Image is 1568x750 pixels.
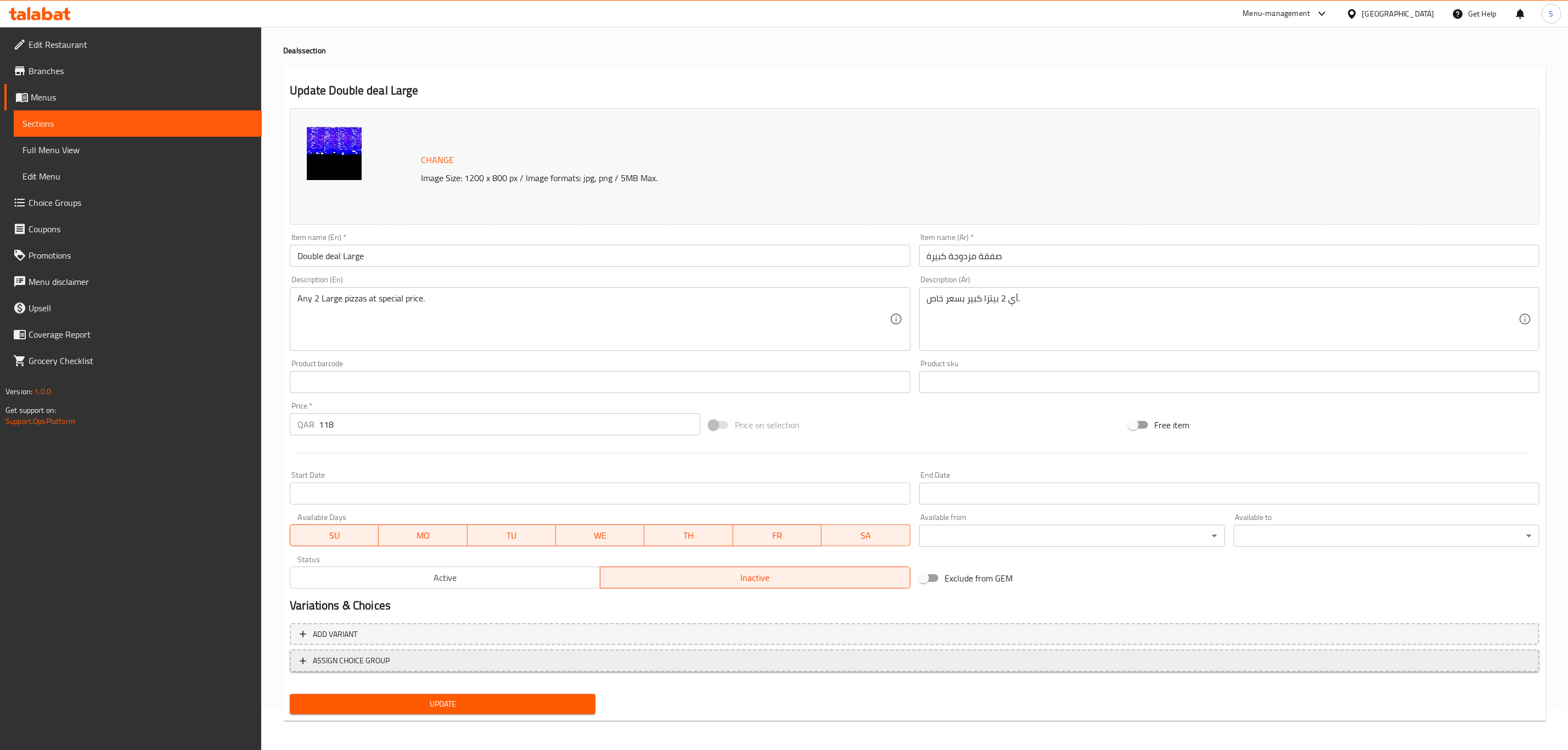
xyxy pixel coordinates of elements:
[290,82,1539,99] h2: Update Double deal Large
[29,249,253,262] span: Promotions
[297,418,314,431] p: QAR
[290,567,600,589] button: Active
[29,222,253,236] span: Coupons
[826,528,906,544] span: SA
[290,694,595,714] button: Update
[290,623,1539,646] button: Add variant
[560,528,640,544] span: WE
[1234,525,1539,547] div: ​
[29,354,253,367] span: Grocery Checklist
[297,293,889,345] textarea: Any 2 Large pizzas at special price.
[14,137,262,163] a: Full Menu View
[1549,8,1554,20] span: S
[23,170,253,183] span: Edit Menu
[919,245,1539,267] input: Enter name Ar
[421,152,454,168] span: Change
[4,321,262,348] a: Coverage Report
[23,143,253,156] span: Full Menu View
[29,301,253,315] span: Upsell
[5,403,56,417] span: Get support on:
[1155,418,1190,432] span: Free item
[417,171,1328,184] p: Image Size: 1200 x 800 px / Image formats: jpg, png / 5MB Max.
[379,524,467,546] button: MO
[299,697,587,711] span: Update
[600,567,911,589] button: Inactive
[605,570,906,586] span: Inactive
[417,149,458,171] button: Change
[295,570,596,586] span: Active
[4,268,262,295] a: Menu disclaimer
[738,528,817,544] span: FR
[283,45,1546,56] h4: Deals section
[29,38,253,51] span: Edit Restaurant
[927,293,1519,345] textarea: أي 2 بيتزا كبير بسعر خاص.
[4,58,262,84] a: Branches
[1362,8,1435,20] div: [GEOGRAPHIC_DATA]
[290,245,910,267] input: Enter name En
[23,117,253,130] span: Sections
[5,384,32,399] span: Version:
[290,524,379,546] button: SU
[29,196,253,209] span: Choice Groups
[290,371,910,393] input: Please enter product barcode
[29,328,253,341] span: Coverage Report
[290,597,1539,614] h2: Variations & Choices
[319,413,700,435] input: Please enter price
[29,275,253,288] span: Menu disclaimer
[295,528,374,544] span: SU
[31,91,253,104] span: Menus
[468,524,556,546] button: TU
[4,189,262,216] a: Choice Groups
[649,528,728,544] span: TH
[644,524,733,546] button: TH
[34,384,51,399] span: 1.0.0
[383,528,463,544] span: MO
[14,163,262,189] a: Edit Menu
[556,524,644,546] button: WE
[4,348,262,374] a: Grocery Checklist
[919,371,1539,393] input: Please enter product sku
[919,525,1225,547] div: ​
[313,628,357,641] span: Add variant
[29,64,253,77] span: Branches
[733,524,822,546] button: FR
[4,31,262,58] a: Edit Restaurant
[822,524,910,546] button: SA
[14,110,262,137] a: Sections
[307,125,362,180] img: ChatGPT_Image_Sep_8_2025_638929288267373533.png
[4,84,262,110] a: Menus
[290,650,1539,672] button: ASSIGN CHOICE GROUP
[4,216,262,242] a: Coupons
[5,414,75,428] a: Support.OpsPlatform
[4,295,262,321] a: Upsell
[735,418,800,432] span: Price on selection
[472,528,552,544] span: TU
[1243,7,1311,20] div: Menu-management
[313,654,390,668] span: ASSIGN CHOICE GROUP
[4,242,262,268] a: Promotions
[945,572,1013,585] span: Exclude from GEM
